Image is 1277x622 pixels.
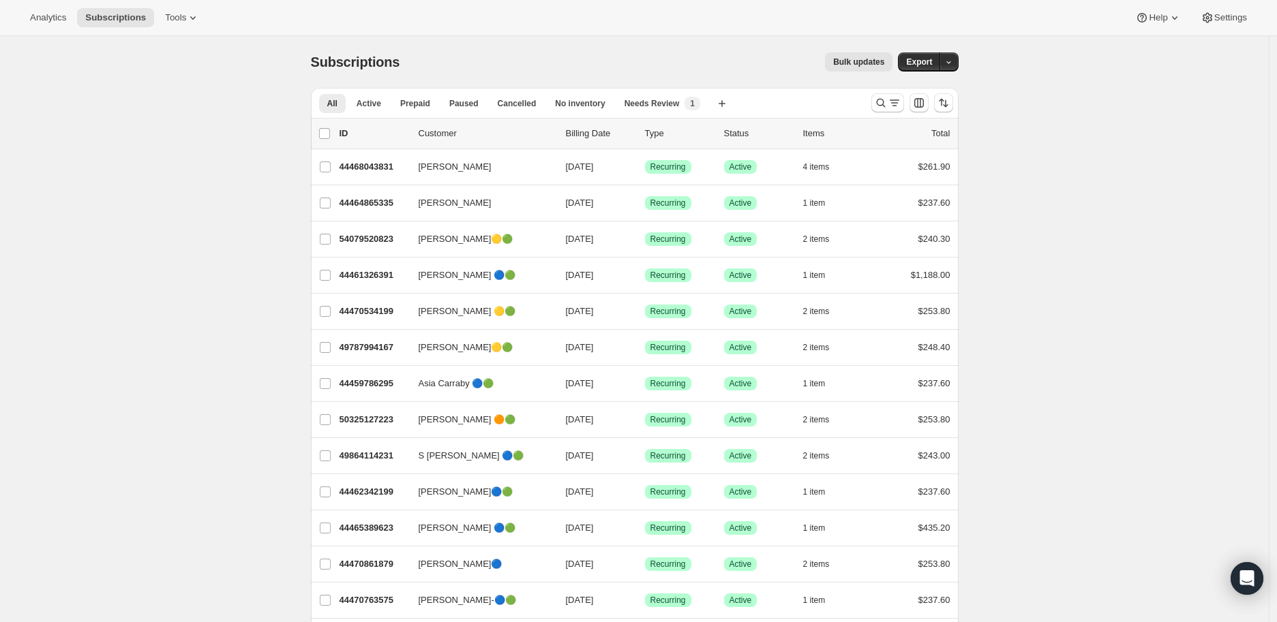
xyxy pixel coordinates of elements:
[871,93,904,112] button: Search and filter results
[566,234,594,244] span: [DATE]
[650,306,686,317] span: Recurring
[327,98,337,109] span: All
[566,486,594,497] span: [DATE]
[340,485,408,499] p: 44462342199
[910,93,929,112] button: Customize table column order and visibility
[1192,8,1255,27] button: Settings
[934,93,953,112] button: Sort the results
[419,305,516,318] span: [PERSON_NAME] 🟡🟢
[340,374,950,393] div: 44459786295Asia Carraby 🔵🟢[DATE]SuccessRecurringSuccessActive1 item$237.60
[165,12,186,23] span: Tools
[419,127,555,140] p: Customer
[340,482,950,501] div: 44462342199[PERSON_NAME]🔵🟢[DATE]SuccessRecurringSuccessActive1 item$237.60
[410,228,547,250] button: [PERSON_NAME]🟡🟢
[340,302,950,321] div: 44470534199[PERSON_NAME] 🟡🟢[DATE]SuccessRecurringSuccessActive2 items$253.80
[803,518,841,538] button: 1 item
[419,485,513,499] span: [PERSON_NAME]🔵🟢
[340,127,408,140] p: ID
[730,450,752,461] span: Active
[918,486,950,497] span: $237.60
[566,270,594,280] span: [DATE]
[931,127,950,140] p: Total
[803,338,845,357] button: 2 items
[566,450,594,461] span: [DATE]
[419,413,516,426] span: [PERSON_NAME] 🟠🟢
[803,414,830,425] span: 2 items
[340,377,408,390] p: 44459786295
[22,8,74,27] button: Analytics
[650,161,686,172] span: Recurring
[410,264,547,286] button: [PERSON_NAME] 🔵🟢
[911,270,950,280] span: $1,188.00
[918,342,950,352] span: $248.40
[650,234,686,245] span: Recurring
[419,341,513,354] span: [PERSON_NAME]🟡🟢
[419,557,502,571] span: [PERSON_NAME]🔵
[803,486,826,497] span: 1 item
[419,232,513,246] span: [PERSON_NAME]🟡🟢
[340,449,408,463] p: 49864114231
[918,378,950,388] span: $237.60
[1149,12,1167,23] span: Help
[566,127,634,140] p: Billing Date
[803,378,826,389] span: 1 item
[803,555,845,574] button: 2 items
[340,521,408,535] p: 44465389623
[340,413,408,426] p: 50325127223
[918,234,950,244] span: $240.30
[650,486,686,497] span: Recurring
[650,198,686,208] span: Recurring
[410,517,547,539] button: [PERSON_NAME] 🔵🟢
[918,306,950,316] span: $253.80
[340,338,950,357] div: 49787994167[PERSON_NAME]🟡🟢[DATE]SuccessRecurringSuccessActive2 items$248.40
[803,198,826,208] span: 1 item
[340,557,408,571] p: 44470861879
[803,161,830,172] span: 4 items
[918,161,950,172] span: $261.90
[85,12,146,23] span: Subscriptions
[730,342,752,353] span: Active
[650,523,686,533] span: Recurring
[898,52,940,72] button: Export
[825,52,892,72] button: Bulk updates
[340,518,950,538] div: 44465389623[PERSON_NAME] 🔵🟢[DATE]SuccessRecurringSuccessActive1 item$435.20
[650,378,686,389] span: Recurring
[918,595,950,605] span: $237.60
[419,377,494,390] span: Asia Carraby 🔵🟢
[803,302,845,321] button: 2 items
[311,55,400,69] span: Subscriptions
[566,342,594,352] span: [DATE]
[400,98,430,109] span: Prepaid
[340,593,408,607] p: 44470763575
[410,409,547,431] button: [PERSON_NAME] 🟠🟢
[918,523,950,533] span: $435.20
[803,342,830,353] span: 2 items
[30,12,66,23] span: Analytics
[340,232,408,246] p: 54079520823
[730,595,752,606] span: Active
[410,481,547,503] button: [PERSON_NAME]🔵🟢
[803,266,841,285] button: 1 item
[724,127,792,140] p: Status
[730,523,752,533] span: Active
[340,160,408,174] p: 44468043831
[410,373,547,394] button: Asia Carraby 🔵🟢
[419,521,516,535] span: [PERSON_NAME] 🔵🟢
[340,266,950,285] div: 44461326391[PERSON_NAME] 🔵🟢[DATE]SuccessRecurringSuccessActive1 item$1,188.00
[566,198,594,208] span: [DATE]
[650,342,686,353] span: Recurring
[1127,8,1189,27] button: Help
[340,193,950,213] div: 44464865335[PERSON_NAME][DATE]SuccessRecurringSuccessActive1 item$237.60
[803,230,845,249] button: 2 items
[803,595,826,606] span: 1 item
[340,305,408,318] p: 44470534199
[730,414,752,425] span: Active
[419,268,516,282] span: [PERSON_NAME] 🔵🟢
[730,234,752,245] span: Active
[340,341,408,354] p: 49787994167
[650,595,686,606] span: Recurring
[498,98,537,109] span: Cancelled
[918,559,950,569] span: $253.80
[419,449,524,463] span: S [PERSON_NAME] 🔵🟢
[730,559,752,570] span: Active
